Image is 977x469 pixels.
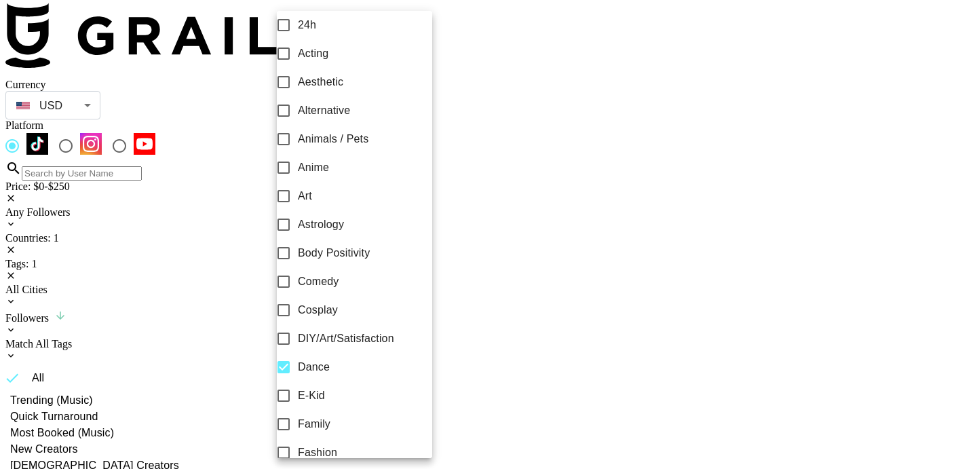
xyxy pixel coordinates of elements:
span: Dance [298,359,330,375]
span: Fashion [298,445,337,461]
span: Cosplay [298,302,338,318]
span: E-Kid [298,388,325,404]
span: Family [298,416,330,432]
span: Art [298,188,312,204]
span: Acting [298,45,328,62]
span: DIY/Art/Satisfaction [298,331,394,347]
span: Astrology [298,217,344,233]
span: Alternative [298,102,350,119]
span: Animals / Pets [298,131,368,147]
span: Body Positivity [298,245,370,261]
span: Aesthetic [298,74,343,90]
span: 24h [298,17,316,33]
span: Comedy [298,274,339,290]
iframe: Drift Widget Chat Controller [909,401,961,453]
span: Anime [298,160,329,176]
